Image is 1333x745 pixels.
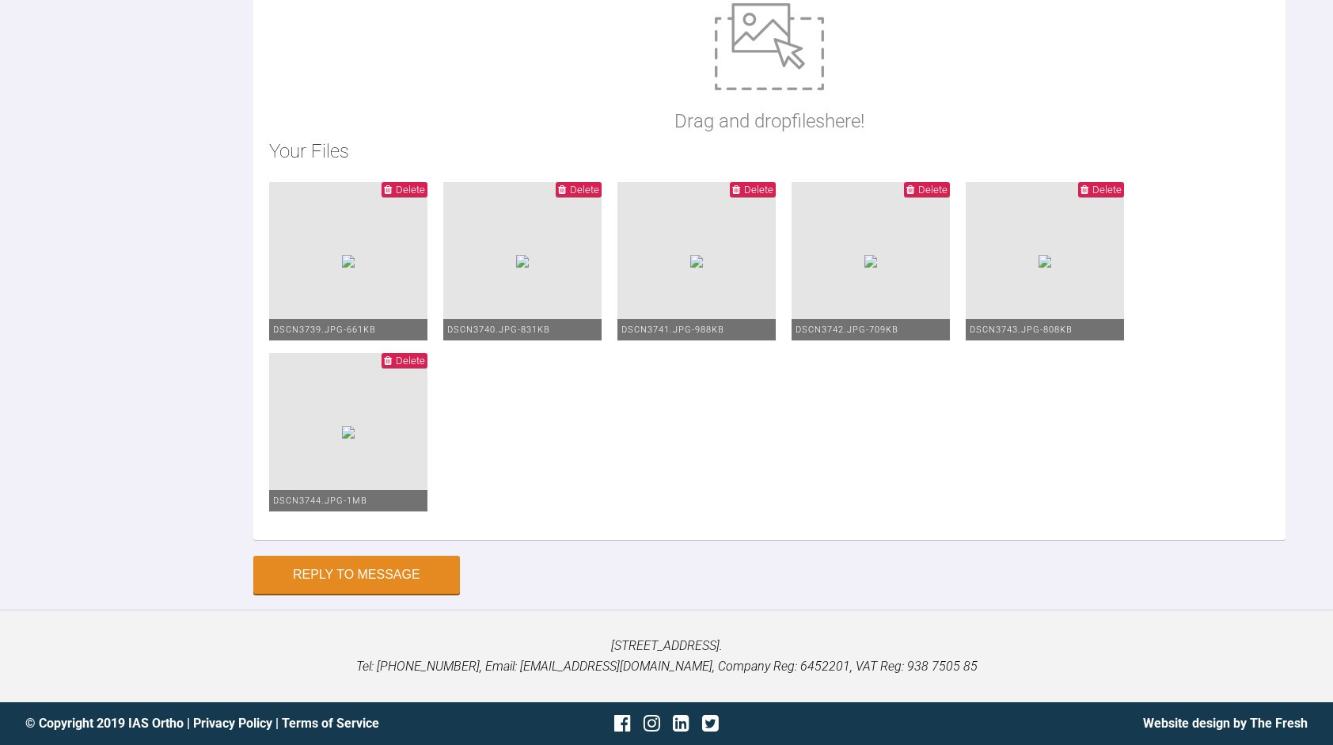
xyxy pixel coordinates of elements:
span: Delete [744,184,773,196]
p: Drag and drop files here! [674,106,864,136]
span: Delete [570,184,599,196]
button: Reply to Message [253,556,460,594]
a: Terms of Service [282,716,379,731]
a: Privacy Policy [193,716,272,731]
img: 8994ee07-61b6-4eea-9838-9bc8066537bf [516,255,529,268]
span: Delete [918,184,948,196]
span: DSCN3743.JPG - 808KB [970,325,1073,335]
img: 7cfa7a5f-c45d-45ad-a44d-0cb6835c1b89 [342,255,355,268]
span: DSCN3741.JPG - 988KB [621,325,724,335]
span: DSCN3742.JPG - 709KB [796,325,898,335]
img: b55633ab-33bf-4c36-b52b-3bd9be069a8b [1039,255,1051,268]
div: © Copyright 2019 IAS Ortho | | [25,713,453,734]
p: [STREET_ADDRESS]. Tel: [PHONE_NUMBER], Email: [EMAIL_ADDRESS][DOMAIN_NAME], Company Reg: 6452201,... [25,636,1308,676]
span: Delete [1092,184,1122,196]
span: DSCN3744.JPG - 1MB [273,496,367,506]
a: Website design by The Fresh [1143,716,1308,731]
img: 7feba541-7b55-446d-a95b-e2c3418965d0 [690,255,703,268]
span: Delete [396,355,425,367]
span: Delete [396,184,425,196]
img: 36d24d78-c8e0-4eee-9f41-23bec8977f51 [342,426,355,439]
img: 82d1e980-ae62-440a-955a-e288453ce775 [864,255,877,268]
h2: Your Files [269,136,1270,166]
span: DSCN3739.JPG - 661KB [273,325,376,335]
span: DSCN3740.JPG - 831KB [447,325,550,335]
